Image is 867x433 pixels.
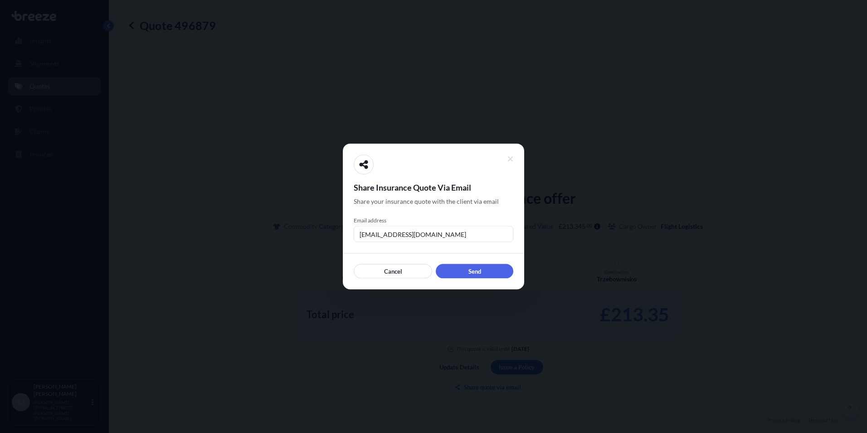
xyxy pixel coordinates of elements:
[354,217,513,224] span: Email address
[354,264,432,279] button: Cancel
[354,197,499,206] span: Share your insurance quote with the client via email
[468,267,481,276] p: Send
[354,226,513,242] input: example@gmail.com
[384,267,402,276] p: Cancel
[436,264,513,279] button: Send
[354,182,513,193] span: Share Insurance Quote Via Email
